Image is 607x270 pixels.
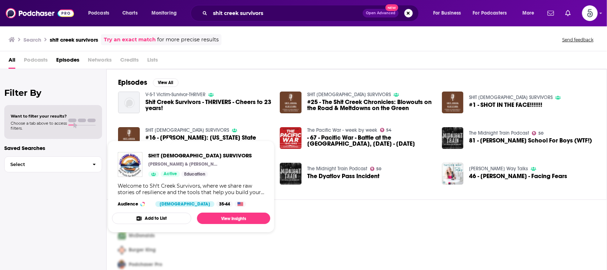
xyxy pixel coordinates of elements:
span: Burger King [129,247,156,253]
a: The Midnight Train Podcast [307,166,367,172]
a: View Insights [197,213,270,224]
span: Networks [88,54,112,69]
a: #1 - SHOT IN THE FACE!!!!!!! [469,102,542,108]
span: Credits [120,54,139,69]
span: For Podcasters [473,8,507,18]
a: Episodes [56,54,79,69]
span: New [385,4,398,11]
a: Shit Creek Survivors - THRIVERS - Cheers to 23 years! [118,92,140,113]
a: SH!T CREEK SURVIVORS [145,127,229,133]
span: Podchaser Pro [129,262,162,268]
span: for more precise results [157,36,219,44]
button: Show profile menu [582,5,598,21]
p: [PERSON_NAME] & [PERSON_NAME] [148,161,219,167]
a: Active [161,171,180,177]
p: Access sponsor history on the top 5,000 podcasts. [118,220,595,225]
a: Try an exact match [104,36,156,44]
span: SH!T [DEMOGRAPHIC_DATA] SURVIVORS [148,152,252,159]
a: SH!T CREEK SURVIVORS [118,152,143,177]
a: Show notifications dropdown [563,7,574,19]
h3: shit creek survivors [50,36,98,43]
p: Saved Searches [4,145,102,151]
span: Monitoring [151,8,177,18]
div: Search podcasts, credits, & more... [197,5,426,21]
span: Podcasts [24,54,48,69]
img: 46 - Dawn Taylor - Facing Fears [442,163,464,185]
a: 54 [380,128,392,132]
button: open menu [428,7,470,19]
span: 50 [538,132,543,135]
span: Choose a tab above to access filters. [11,121,67,131]
a: 50 [370,167,382,171]
img: User Profile [582,5,598,21]
img: The Dyatlov Pass Incident [280,163,302,185]
button: Add to List [112,213,191,224]
a: 81 - Dozier School For Boys (WTF!) [469,137,592,144]
a: 50 [532,131,543,135]
div: Welcome to Sh!t Creek Survivors, where we share raw stories of resilience and the tools that help... [118,183,265,196]
span: Active [164,171,177,178]
h2: Episodes [118,78,147,87]
input: Search podcasts, credits, & more... [210,7,363,19]
a: The Dyatlov Pass Incident [307,173,379,179]
span: Select [5,162,87,167]
a: Taylor Way Talks [469,166,528,172]
a: All [9,54,15,69]
a: Charts [118,7,142,19]
span: Open Advanced [366,11,395,15]
a: - 67 - Pacific War - Battle at the Bismarck Sea, February 28 - March 7, 1943 [307,135,433,147]
span: Logged in as Spiral5-G2 [582,5,598,21]
a: SH!T CREEK SURVIVORS [307,92,391,98]
button: open menu [468,7,517,19]
img: Second Pro Logo [115,243,129,258]
button: Send feedback [560,37,596,43]
img: - 67 - Pacific War - Battle at the Bismarck Sea, February 28 - March 7, 1943 [280,127,302,149]
span: Lists [147,54,158,69]
button: open menu [147,7,186,19]
span: Want to filter your results? [11,114,67,119]
a: 46 - Dawn Taylor - Facing Fears [469,173,567,179]
img: #25 - The Shit Creek Chronicles: Blowouts on the Road & Meltdowns on the Green [280,92,302,113]
span: 54 [387,129,392,132]
span: 50 [377,167,382,171]
div: [DEMOGRAPHIC_DATA] [155,201,214,207]
span: For Business [433,8,461,18]
h2: Filter By [4,88,102,98]
img: #1 - SHOT IN THE FACE!!!!!!! [442,92,464,113]
a: EpisodesView All [118,78,179,87]
a: The Pacific War - week by week [307,127,377,133]
button: Open AdvancedNew [363,9,399,17]
span: #16 - [PERSON_NAME]: [US_STATE] State Adaptive Golf [145,135,272,147]
span: - 67 - Pacific War - Battle at the [GEOGRAPHIC_DATA], [DATE] - [DATE] [307,135,433,147]
div: 35-44 [216,201,233,207]
a: #25 - The Shit Creek Chronicles: Blowouts on the Road & Meltdowns on the Green [307,99,433,111]
img: Podchaser - Follow, Share and Rate Podcasts [6,6,74,20]
button: Select [4,156,102,172]
h3: Search [23,36,41,43]
button: open menu [83,7,118,19]
span: Charts [122,8,138,18]
span: 46 - [PERSON_NAME] - Facing Fears [469,173,567,179]
a: #16 - David Windsor: Georgia State Adaptive Golf [145,135,272,147]
h3: Audience [118,201,150,207]
a: The Midnight Train Podcast [469,130,529,136]
a: V-S-T Victim-Survivor-THRIVER [145,92,206,98]
a: Shit Creek Survivors - THRIVERS - Cheers to 23 years! [145,99,272,111]
img: #16 - David Windsor: Georgia State Adaptive Golf [118,127,140,149]
img: 81 - Dozier School For Boys (WTF!) [442,127,464,149]
a: SH!T CREEK SURVIVORS [148,152,252,159]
